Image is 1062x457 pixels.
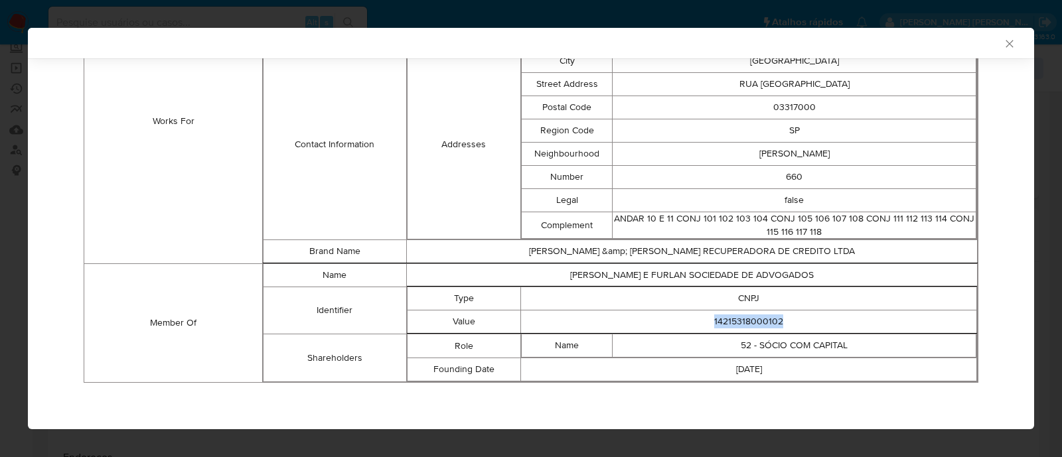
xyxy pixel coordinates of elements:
[613,50,976,73] td: [GEOGRAPHIC_DATA]
[407,50,521,239] td: Addresses
[522,119,613,143] td: Region Code
[522,96,613,119] td: Postal Code
[406,240,978,263] td: [PERSON_NAME] &amp; [PERSON_NAME] RECUPERADORA DE CREDITO LTDA
[406,264,978,287] td: [PERSON_NAME] E FURLAN SOCIEDADE DE ADVOGADOS
[521,358,977,381] td: [DATE]
[407,358,521,381] td: Founding Date
[522,73,613,96] td: Street Address
[407,287,521,310] td: Type
[1003,37,1015,49] button: Fechar a janela
[613,334,976,358] td: 52 - SÓCIO COM CAPITAL
[84,264,263,383] td: Member Of
[28,28,1034,429] div: closure-recommendation-modal
[613,143,976,166] td: [PERSON_NAME]
[522,334,613,358] td: Name
[264,50,406,240] td: Contact Information
[264,287,406,334] td: Identifier
[264,334,406,382] td: Shareholders
[522,212,613,239] td: Complement
[522,189,613,212] td: Legal
[613,73,976,96] td: RUA [GEOGRAPHIC_DATA]
[264,240,406,263] td: Brand Name
[613,212,976,239] td: ANDAR 10 E 11 CONJ 101 102 103 104 CONJ 105 106 107 108 CONJ 111 112 113 114 CONJ 115 116 117 118
[613,96,976,119] td: 03317000
[522,143,613,166] td: Neighbourhood
[407,310,521,334] td: Value
[407,334,521,358] td: Role
[613,119,976,143] td: SP
[521,310,977,334] td: 14215318000102
[521,287,977,310] td: CNPJ
[522,166,613,189] td: Number
[613,189,976,212] td: false
[613,166,976,189] td: 660
[522,50,613,73] td: City
[264,264,406,287] td: Name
